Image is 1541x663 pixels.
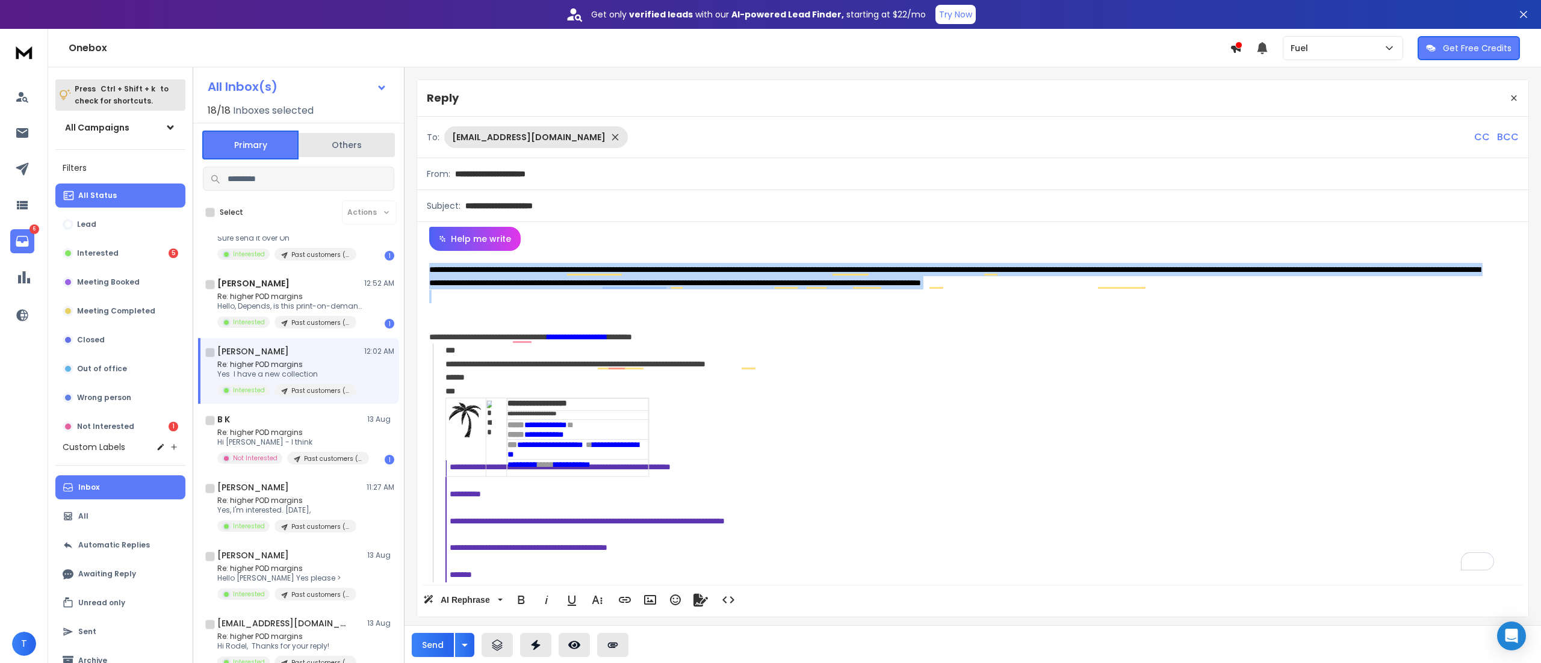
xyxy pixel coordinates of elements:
p: 11:27 AM [367,483,394,492]
div: 1 [169,422,178,431]
p: Get only with our starting at $22/mo [591,8,926,20]
button: All [55,504,185,528]
button: All Campaigns [55,116,185,140]
button: Awaiting Reply [55,562,185,586]
p: From: [427,168,450,180]
button: T [12,632,36,656]
p: Awaiting Reply [78,569,136,579]
button: Meeting Completed [55,299,185,323]
strong: verified leads [629,8,693,20]
p: Sure send it over On [217,233,356,243]
button: Italic (Ctrl+I) [535,588,558,612]
div: 1 [385,319,394,328]
p: Hello [PERSON_NAME] Yes please > [217,573,356,583]
p: [EMAIL_ADDRESS][DOMAIN_NAME] [452,131,606,143]
p: Past customers (Fuel) [291,522,349,531]
label: Select [220,208,243,217]
p: Not Interested [233,454,278,463]
span: 18 / 18 [208,103,231,118]
p: Lead [77,220,96,229]
img: logo [12,41,36,63]
button: Others [299,132,395,158]
div: 1 [385,251,394,261]
p: Hello, Depends, is this print-on-demand, [217,301,362,311]
p: Interested [233,318,265,327]
button: Not Interested1 [55,415,185,439]
p: Press to check for shortcuts. [75,83,169,107]
button: Lead [55,212,185,236]
p: Interested [77,248,119,258]
p: All Status [78,191,117,200]
button: Sent [55,620,185,644]
h1: All Campaigns [65,122,129,134]
p: 13 Aug [367,550,394,560]
button: Emoticons [664,588,687,612]
button: Signature [689,588,712,612]
button: Get Free Credits [1418,36,1520,60]
p: Inbox [78,483,99,492]
h1: All Inbox(s) [208,81,278,93]
p: Reply [427,90,459,106]
h1: Onebox [69,41,1230,55]
p: 13 Aug [367,415,394,424]
p: Meeting Booked [77,277,140,287]
p: Meeting Completed [77,306,155,316]
p: Past customers (Fuel) [291,386,349,395]
h1: [PERSON_NAME] [217,277,290,289]
button: Insert Image (Ctrl+P) [639,588,662,612]
button: Automatic Replies [55,533,185,557]
p: Automatic Replies [78,540,150,550]
a: 6 [10,229,34,253]
p: 6 [29,224,39,234]
p: Past customers (Fuel) [291,318,349,327]
div: To enrich screen reader interactions, please activate Accessibility in Grammarly extension settings [417,251,1528,582]
button: Interested5 [55,241,185,265]
button: Wrong person [55,386,185,410]
button: Code View [717,588,740,612]
p: Re: higher POD margins [217,632,356,641]
p: Interested [233,386,265,395]
p: Closed [77,335,105,345]
p: Yes I have a new collection [217,369,356,379]
p: Out of office [77,364,127,374]
h1: B K [217,413,230,425]
p: Try Now [939,8,972,20]
button: Underline (Ctrl+U) [560,588,583,612]
div: 1 [385,455,394,464]
span: AI Rephrase [438,595,492,605]
p: CC [1474,130,1490,144]
span: Ctrl + Shift + k [99,82,157,96]
p: Hi [PERSON_NAME] - I think [217,437,362,447]
p: Hi Rodel, Thanks for your reply! [217,641,356,651]
p: Re: higher POD margins [217,428,362,437]
p: Fuel [1291,42,1313,54]
p: Past customers (Fuel) [291,590,349,599]
img: uc [446,401,486,440]
button: Bold (Ctrl+B) [510,588,533,612]
button: Insert Link (Ctrl+K) [613,588,636,612]
button: Closed [55,328,185,352]
p: Interested [233,590,265,599]
button: Send [412,633,454,657]
p: Re: higher POD margins [217,292,362,301]
div: 5 [169,248,178,258]
p: Unread only [78,598,125,608]
button: AI Rephrase [421,588,505,612]
h3: Filters [55,159,185,176]
button: Out of office [55,357,185,381]
p: Yes, I'm interested. [DATE], [217,505,356,515]
button: Unread only [55,591,185,615]
h1: [PERSON_NAME] [217,549,289,561]
p: Not Interested [77,422,134,431]
h1: [PERSON_NAME] [217,481,289,493]
button: Meeting Booked [55,270,185,294]
strong: AI-powered Lead Finder, [731,8,844,20]
p: Subject: [427,200,460,212]
p: Interested [233,250,265,259]
button: Try Now [935,5,976,24]
button: All Inbox(s) [198,75,397,99]
button: Primary [202,131,299,159]
p: 13 Aug [367,618,394,628]
p: Past customers (Fuel) [291,250,349,259]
